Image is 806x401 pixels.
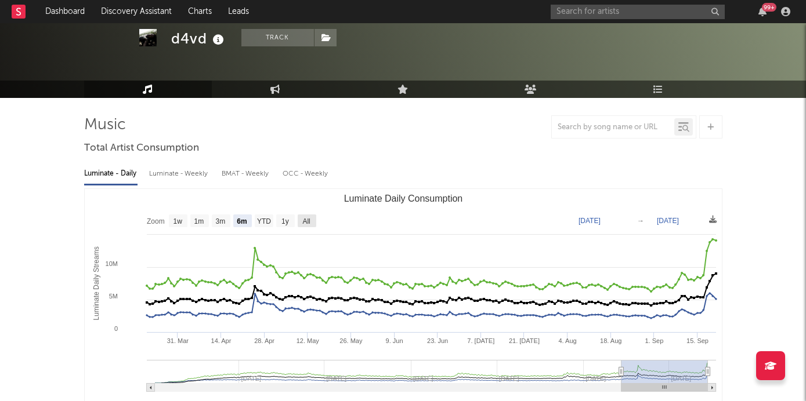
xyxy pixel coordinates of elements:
[222,164,271,184] div: BMAT - Weekly
[552,123,674,132] input: Search by song name or URL
[600,337,621,344] text: 18. Aug
[114,325,117,332] text: 0
[241,29,314,46] button: Track
[558,337,576,344] text: 4. Aug
[344,194,462,203] text: Luminate Daily Consumption
[645,337,663,344] text: 1. Sep
[254,337,274,344] text: 28. Apr
[149,164,210,184] div: Luminate - Weekly
[339,337,363,344] text: 26. May
[171,29,227,48] div: d4vd
[92,246,100,320] text: Luminate Daily Streams
[194,217,204,225] text: 1m
[147,217,165,225] text: Zoom
[427,337,448,344] text: 23. Jun
[686,337,709,344] text: 15. Sep
[762,3,776,12] div: 99 +
[657,217,679,225] text: [DATE]
[296,337,319,344] text: 12. May
[467,337,494,344] text: 7. [DATE]
[508,337,539,344] text: 21. [DATE]
[256,217,270,225] text: YTD
[167,337,189,344] text: 31. Mar
[105,260,117,267] text: 10M
[283,164,329,184] div: OCC - Weekly
[551,5,725,19] input: Search for artists
[173,217,182,225] text: 1w
[84,141,199,155] span: Total Artist Consumption
[637,217,644,225] text: →
[211,337,231,344] text: 14. Apr
[302,217,310,225] text: All
[385,337,403,344] text: 9. Jun
[758,7,767,16] button: 99+
[281,217,289,225] text: 1y
[84,164,138,184] div: Luminate - Daily
[109,293,117,300] text: 5M
[215,217,225,225] text: 3m
[579,217,601,225] text: [DATE]
[237,217,247,225] text: 6m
